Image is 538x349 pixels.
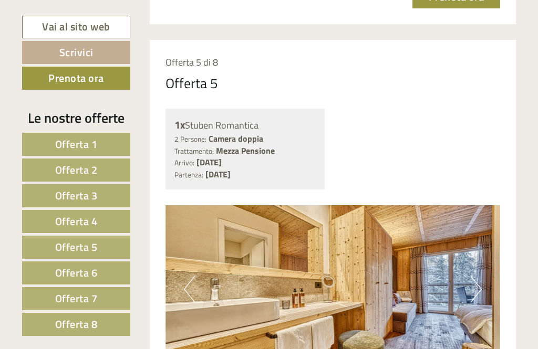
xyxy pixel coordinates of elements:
b: [DATE] [196,156,222,168]
a: Vai al sito web [22,16,130,38]
small: 2 Persone: [174,134,206,144]
span: Offerta 7 [55,290,98,306]
button: Next [471,276,482,302]
span: Offerta 1 [55,136,98,152]
span: Offerta 2 [55,162,98,178]
b: 1x [174,117,185,133]
small: Trattamento: [174,146,214,156]
span: Offerta 5 di 8 [165,55,218,69]
span: Offerta 6 [55,265,98,281]
div: Stuben Romantica [174,118,316,133]
div: Le nostre offerte [22,108,130,128]
a: Scrivici [22,41,130,64]
button: Previous [184,276,195,302]
a: Prenota ora [22,67,130,90]
span: Offerta 4 [55,213,98,229]
span: Offerta 5 [55,239,98,255]
div: Offerta 5 [165,73,218,93]
span: Offerta 8 [55,316,98,332]
b: [DATE] [205,168,231,181]
b: Mezza Pensione [216,144,275,157]
span: Offerta 3 [55,187,98,204]
b: Camera doppia [209,132,263,145]
small: Arrivo: [174,157,194,168]
small: Partenza: [174,170,203,180]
